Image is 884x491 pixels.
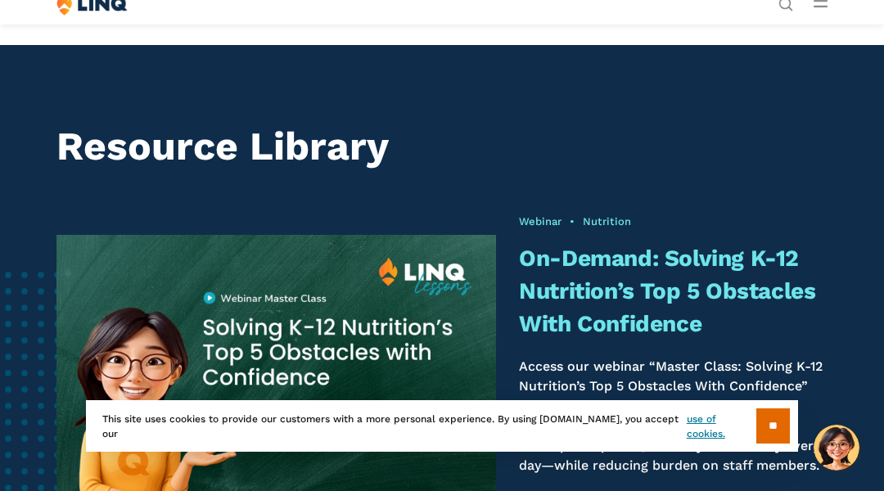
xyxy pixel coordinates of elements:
[519,215,562,227] a: Webinar
[519,214,828,229] div: •
[814,425,859,471] button: Hello, have a question? Let’s chat.
[583,215,631,227] a: Nutrition
[519,245,815,337] a: On-Demand: Solving K-12 Nutrition’s Top 5 Obstacles With Confidence
[687,412,756,441] a: use of cookies.
[56,124,828,169] h1: Resource Library
[86,400,798,452] div: This site uses cookies to provide our customers with a more personal experience. By using [DOMAIN...
[519,357,828,476] p: Access our webinar “Master Class: Solving K-12 Nutrition’s Top 5 Obstacles With Confidence” for a...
